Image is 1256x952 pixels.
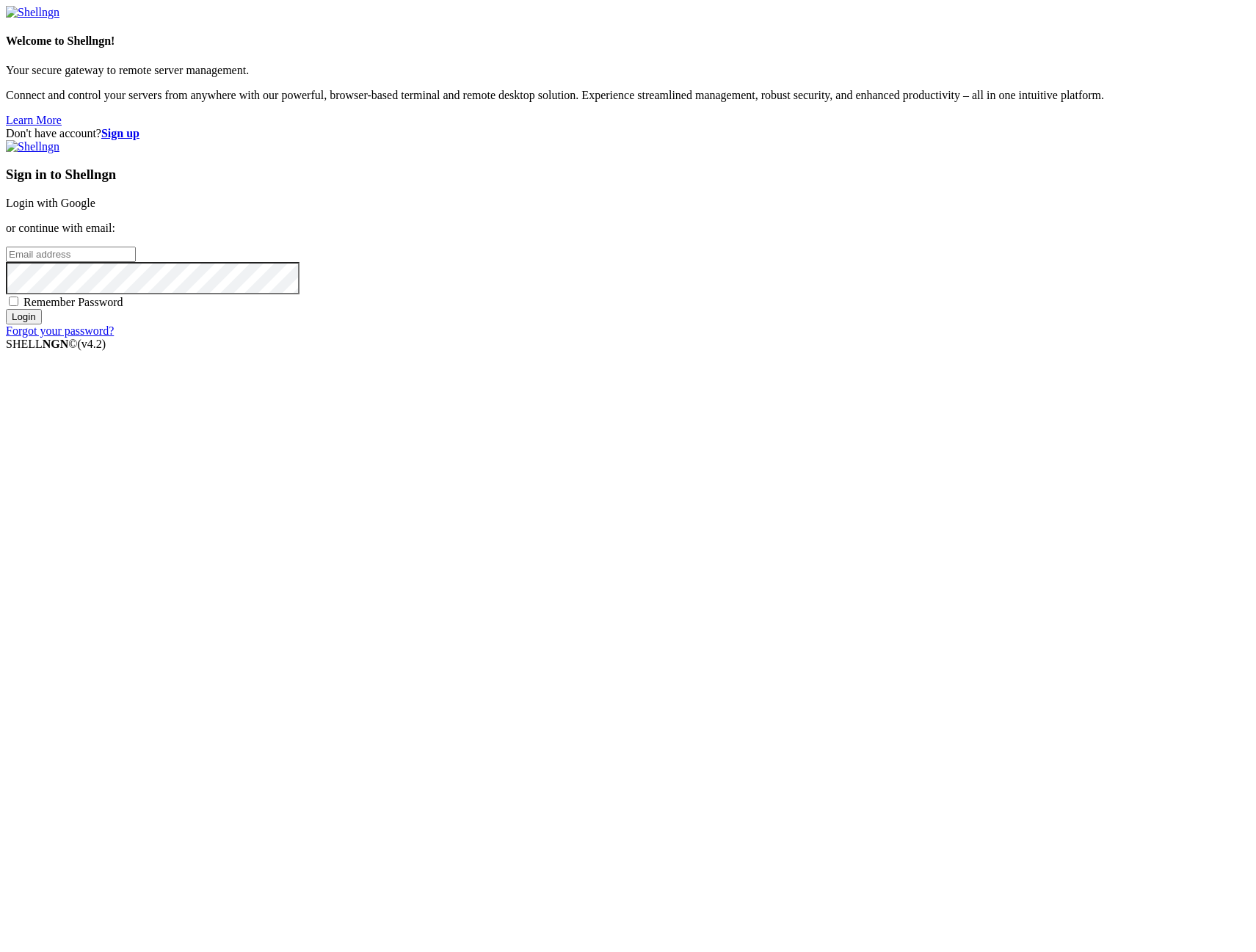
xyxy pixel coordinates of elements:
[101,127,139,139] a: Sign up
[6,197,95,209] a: Login with Google
[6,222,1250,235] p: or continue with email:
[6,140,59,153] img: Shellngn
[9,297,18,306] input: Remember Password
[6,127,1250,140] div: Don't have account?
[78,338,106,350] span: 4.2.0
[6,64,1250,77] p: Your secure gateway to remote server management.
[23,296,123,308] span: Remember Password
[6,89,1250,102] p: Connect and control your servers from anywhere with our powerful, browser-based terminal and remo...
[6,6,59,19] img: Shellngn
[43,338,69,350] b: NGN
[6,114,62,126] a: Learn More
[6,309,42,324] input: Login
[6,34,1250,48] h4: Welcome to Shellngn!
[6,167,1250,183] h3: Sign in to Shellngn
[6,247,136,262] input: Email address
[6,324,114,337] a: Forgot your password?
[6,338,106,350] span: SHELL ©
